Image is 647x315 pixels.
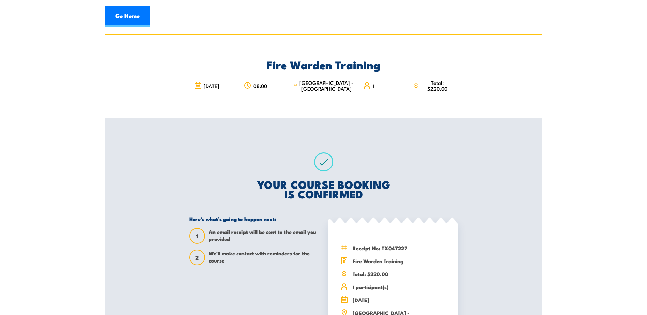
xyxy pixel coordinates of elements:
span: Total: $220.00 [422,80,453,91]
span: 1 [373,83,374,89]
span: We’ll make contact with reminders for the course [209,250,319,265]
h2: Fire Warden Training [189,60,458,69]
span: [DATE] [204,83,219,89]
span: Total: $220.00 [353,270,446,278]
span: An email receipt will be sent to the email you provided [209,228,319,244]
span: 2 [190,254,204,261]
span: Receipt No: TX047227 [353,244,446,252]
h5: Here’s what’s going to happen next: [189,215,319,222]
h2: YOUR COURSE BOOKING IS CONFIRMED [189,179,458,198]
span: [GEOGRAPHIC_DATA] - [GEOGRAPHIC_DATA] [299,80,354,91]
a: Go Home [105,6,150,27]
span: 08:00 [253,83,267,89]
span: Fire Warden Training [353,257,446,265]
span: [DATE] [353,296,446,304]
span: 1 [190,232,204,240]
span: 1 participant(s) [353,283,446,291]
